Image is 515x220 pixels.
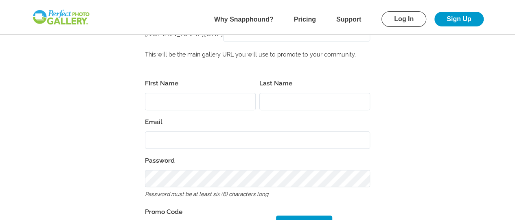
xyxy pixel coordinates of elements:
a: Pricing [294,16,316,23]
i: Password must be at least six (6) characters long. [145,191,270,197]
label: Password [145,155,370,166]
small: This will be the main gallery URL you will use to promote to your community. [145,51,356,58]
label: First Name [145,78,256,89]
a: Why Snapphound? [214,16,274,23]
a: Support [336,16,361,23]
label: Last Name [259,78,370,89]
label: Email [145,116,370,128]
label: Promo Code [145,206,257,218]
img: Snapphound Logo [32,9,90,26]
a: Sign Up [434,12,483,26]
a: Log In [381,11,426,27]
